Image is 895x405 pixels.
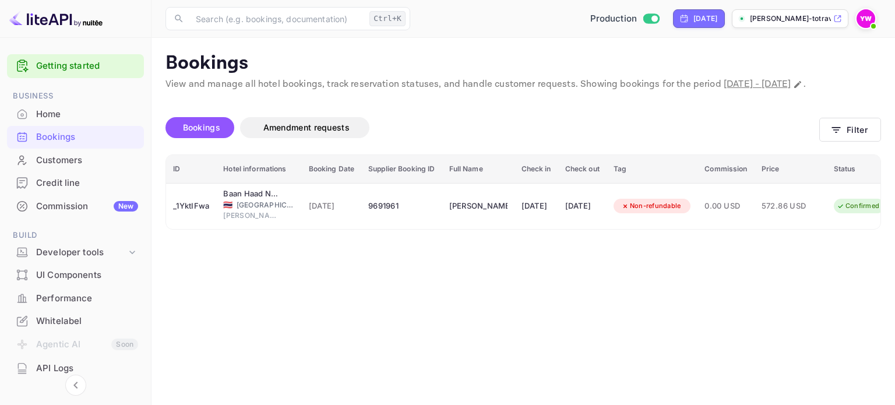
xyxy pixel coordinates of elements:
[36,108,138,121] div: Home
[7,195,144,218] div: CommissionNew
[693,13,717,24] div: [DATE]
[704,200,747,213] span: 0.00 USD
[36,269,138,282] div: UI Components
[7,229,144,242] span: Build
[614,199,689,213] div: Non-refundable
[223,201,232,209] span: Thailand
[302,155,362,184] th: Booking Date
[750,13,831,24] p: [PERSON_NAME]-totravel...
[36,315,138,328] div: Whitelabel
[7,103,144,126] div: Home
[36,292,138,305] div: Performance
[65,375,86,396] button: Collapse navigation
[36,131,138,144] div: Bookings
[7,149,144,171] a: Customers
[165,117,819,138] div: account-settings tabs
[607,155,698,184] th: Tag
[792,79,804,90] button: Change date range
[361,155,442,184] th: Supplier Booking ID
[829,199,887,213] div: Confirmed
[755,155,827,184] th: Price
[237,200,295,210] span: [GEOGRAPHIC_DATA]
[7,54,144,78] div: Getting started
[183,122,220,132] span: Bookings
[369,11,406,26] div: Ctrl+K
[166,155,216,184] th: ID
[724,78,791,90] span: [DATE] - [DATE]
[7,310,144,332] a: Whitelabel
[7,90,144,103] span: Business
[7,172,144,195] div: Credit line
[586,12,664,26] div: Switch to Sandbox mode
[7,172,144,193] a: Credit line
[7,264,144,287] div: UI Components
[7,287,144,309] a: Performance
[36,154,138,167] div: Customers
[762,200,820,213] span: 572.86 USD
[165,52,881,75] p: Bookings
[223,188,281,200] div: Baan Haad Ngam Boutique Resort & Villas
[36,200,138,213] div: Commission
[7,357,144,380] div: API Logs
[522,197,551,216] div: [DATE]
[7,103,144,125] a: Home
[368,197,435,216] div: 9691961
[7,126,144,147] a: Bookings
[515,155,558,184] th: Check in
[36,177,138,190] div: Credit line
[36,59,138,73] a: Getting started
[449,197,508,216] div: ALON ITZHAK HERSHKOVICH
[7,149,144,172] div: Customers
[165,78,881,91] p: View and manage all hotel bookings, track reservation statuses, and handle customer requests. Sho...
[7,195,144,217] a: CommissionNew
[7,264,144,286] a: UI Components
[857,9,875,28] img: Yahav Winkler
[7,242,144,263] div: Developer tools
[558,155,607,184] th: Check out
[7,126,144,149] div: Bookings
[819,118,881,142] button: Filter
[697,155,754,184] th: Commission
[36,246,126,259] div: Developer tools
[263,122,350,132] span: Amendment requests
[590,12,637,26] span: Production
[442,155,515,184] th: Full Name
[173,197,209,216] div: _1YktIFwa
[114,201,138,212] div: New
[36,362,138,375] div: API Logs
[9,9,103,28] img: LiteAPI logo
[7,357,144,379] a: API Logs
[189,7,365,30] input: Search (e.g. bookings, documentation)
[565,197,600,216] div: [DATE]
[7,287,144,310] div: Performance
[309,200,355,213] span: [DATE]
[7,310,144,333] div: Whitelabel
[216,155,301,184] th: Hotel informations
[223,210,281,221] span: [PERSON_NAME]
